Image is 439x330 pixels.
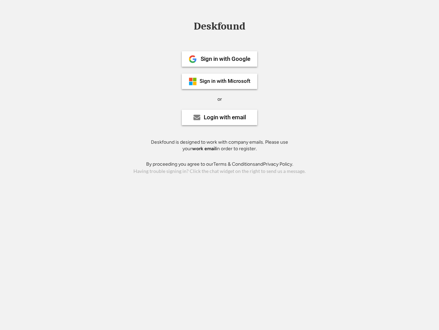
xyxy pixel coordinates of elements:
div: By proceeding you agree to our and [146,161,293,168]
div: Sign in with Google [201,56,250,62]
div: Deskfound [190,21,249,32]
a: Privacy Policy. [263,161,293,167]
div: Sign in with Microsoft [200,79,250,84]
div: Deskfound is designed to work with company emails. Please use your in order to register. [142,139,297,152]
div: Login with email [204,114,246,120]
a: Terms & Conditions [213,161,255,167]
strong: work email [192,146,216,152]
img: 1024px-Google__G__Logo.svg.png [189,55,197,63]
img: ms-symbollockup_mssymbol_19.png [189,77,197,86]
div: or [217,96,222,103]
